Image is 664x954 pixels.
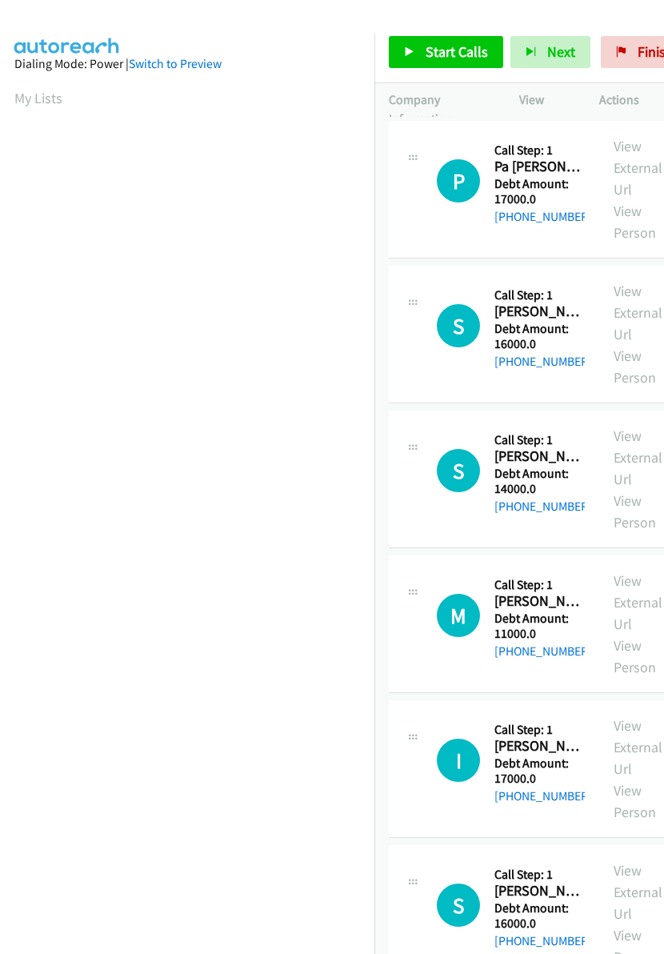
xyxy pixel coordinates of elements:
[547,42,575,61] span: Next
[494,643,592,659] a: [PHONE_NUMBER]
[614,861,662,923] a: View External Url
[614,781,656,821] a: View Person
[599,90,650,110] p: Actions
[437,884,480,927] h1: S
[494,142,585,158] h5: Call Step: 1
[389,36,503,68] a: Start Calls
[426,42,488,61] span: Start Calls
[494,432,585,448] h5: Call Step: 1
[494,466,585,497] h5: Debt Amount: 14000.0
[494,611,585,642] h5: Debt Amount: 11000.0
[494,592,585,611] h2: [PERSON_NAME] - Credit Card
[494,737,585,756] h2: [PERSON_NAME] - Credit Card
[14,89,62,107] a: My Lists
[494,354,592,369] a: [PHONE_NUMBER]
[494,176,585,207] h5: Debt Amount: 17000.0
[494,882,585,900] h2: [PERSON_NAME] - Personal Loan
[437,884,480,927] div: The call is yet to be attempted
[494,287,585,303] h5: Call Step: 1
[14,123,374,884] iframe: Dialpad
[494,209,592,224] a: [PHONE_NUMBER]
[614,202,656,242] a: View Person
[129,56,222,71] a: Switch to Preview
[437,739,480,782] h1: I
[437,739,480,782] div: The call is yet to be attempted
[510,36,590,68] button: Next
[389,90,490,128] p: Company Information
[614,491,656,531] a: View Person
[437,449,480,492] h1: S
[614,716,662,778] a: View External Url
[437,594,480,637] h1: M
[437,304,480,347] div: The call is yet to be attempted
[614,137,662,198] a: View External Url
[437,159,480,202] div: The call is yet to be attempted
[494,867,585,883] h5: Call Step: 1
[494,303,585,321] h2: [PERSON_NAME] - Personal Loan
[519,90,570,110] p: View
[14,54,360,74] div: Dialing Mode: Power |
[614,571,662,633] a: View External Url
[437,594,480,637] div: The call is yet to be attempted
[494,321,585,352] h5: Debt Amount: 16000.0
[494,577,585,593] h5: Call Step: 1
[437,159,480,202] h1: P
[494,447,585,466] h2: [PERSON_NAME] - Credit Card
[437,449,480,492] div: The call is yet to be attempted
[614,347,656,387] a: View Person
[494,722,585,738] h5: Call Step: 1
[494,933,592,948] a: [PHONE_NUMBER]
[614,282,662,343] a: View External Url
[494,158,585,176] h2: Pa [PERSON_NAME] - Personal Loan
[494,756,585,787] h5: Debt Amount: 17000.0
[437,304,480,347] h1: S
[614,427,662,488] a: View External Url
[614,636,656,676] a: View Person
[494,499,592,514] a: [PHONE_NUMBER]
[494,788,592,804] a: [PHONE_NUMBER]
[494,900,585,932] h5: Debt Amount: 16000.0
